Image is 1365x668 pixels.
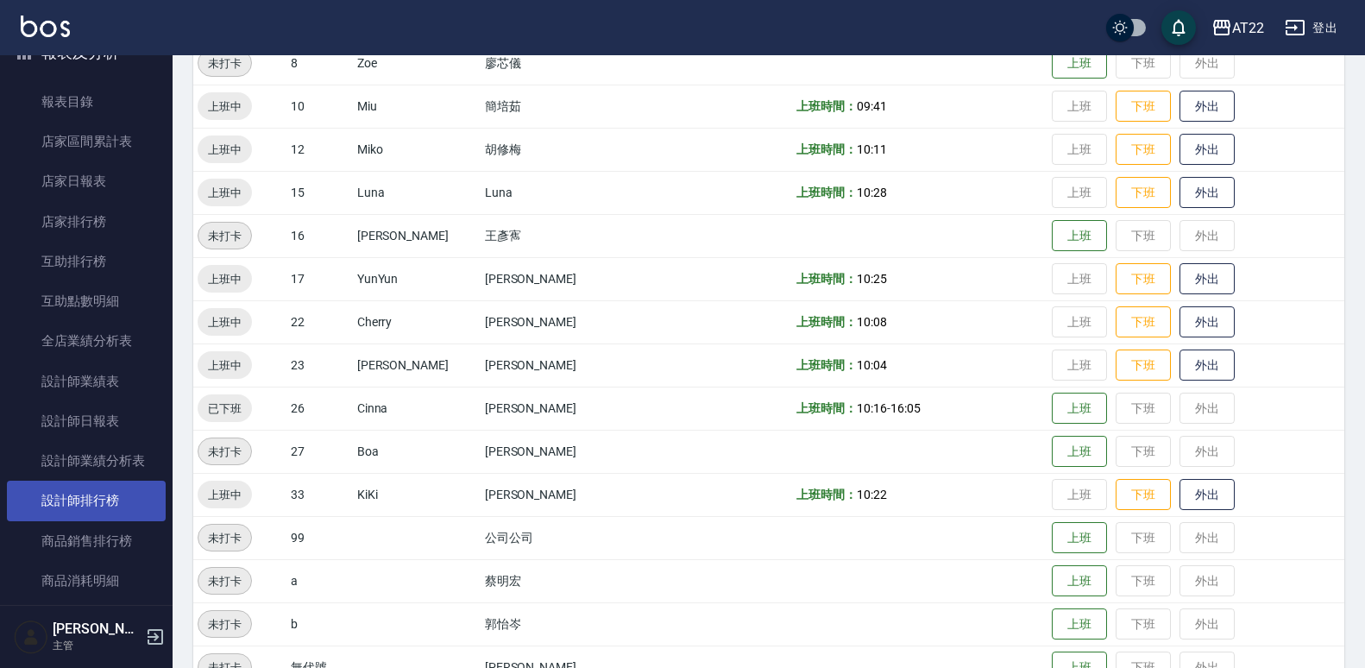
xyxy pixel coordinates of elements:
td: Boa [353,430,481,473]
button: 外出 [1179,177,1235,209]
button: 上班 [1052,608,1107,640]
img: Person [14,620,48,654]
button: 外出 [1179,306,1235,338]
td: b [286,602,353,646]
td: Miko [353,128,481,171]
td: 27 [286,430,353,473]
a: 店家排行榜 [7,202,166,242]
button: 下班 [1116,350,1171,381]
button: 外出 [1179,479,1235,511]
b: 上班時間： [796,358,857,372]
td: 12 [286,128,353,171]
span: 未打卡 [198,443,251,461]
td: [PERSON_NAME] [481,343,665,387]
td: 廖芯儀 [481,41,665,85]
b: 上班時間： [796,99,857,113]
button: 下班 [1116,306,1171,338]
td: 17 [286,257,353,300]
td: Luna [481,171,665,214]
span: 09:41 [857,99,887,113]
b: 上班時間： [796,315,857,329]
span: 上班中 [198,356,252,375]
td: 8 [286,41,353,85]
td: 公司公司 [481,516,665,559]
a: 互助點數明細 [7,281,166,321]
td: [PERSON_NAME] [481,257,665,300]
button: save [1161,10,1196,45]
button: 下班 [1116,177,1171,209]
span: 上班中 [198,184,252,202]
td: a [286,559,353,602]
td: [PERSON_NAME] [353,214,481,257]
span: 未打卡 [198,572,251,590]
span: 10:11 [857,142,887,156]
span: 已下班 [198,400,252,418]
b: 上班時間： [796,186,857,199]
span: 上班中 [198,313,252,331]
td: 10 [286,85,353,128]
span: 未打卡 [198,529,251,547]
b: 上班時間： [796,488,857,501]
button: 外出 [1179,91,1235,123]
span: 上班中 [198,141,252,159]
button: AT22 [1205,10,1271,46]
a: 報表目錄 [7,82,166,122]
td: 郭怡岑 [481,602,665,646]
td: Zoe [353,41,481,85]
td: 23 [286,343,353,387]
span: 未打卡 [198,227,251,245]
button: 上班 [1052,436,1107,468]
a: 店家區間累計表 [7,122,166,161]
a: 設計師業績表 [7,362,166,401]
button: 上班 [1052,522,1107,554]
td: 王彥寯 [481,214,665,257]
td: 15 [286,171,353,214]
button: 登出 [1278,12,1344,44]
td: 33 [286,473,353,516]
span: 10:16 [857,401,887,415]
span: 10:25 [857,272,887,286]
button: 外出 [1179,263,1235,295]
h5: [PERSON_NAME] [53,621,141,638]
a: 全店業績分析表 [7,321,166,361]
a: 商品消耗明細 [7,561,166,601]
a: 店家日報表 [7,161,166,201]
span: 未打卡 [198,615,251,633]
button: 下班 [1116,263,1171,295]
button: 下班 [1116,91,1171,123]
td: Luna [353,171,481,214]
td: 簡培茹 [481,85,665,128]
td: [PERSON_NAME] [481,430,665,473]
td: [PERSON_NAME] [481,300,665,343]
span: 16:05 [890,401,921,415]
span: 10:04 [857,358,887,372]
button: 上班 [1052,565,1107,597]
span: 10:08 [857,315,887,329]
span: 10:22 [857,488,887,501]
td: - [792,387,1047,430]
td: 99 [286,516,353,559]
button: 外出 [1179,350,1235,381]
td: [PERSON_NAME] [481,387,665,430]
span: 上班中 [198,270,252,288]
a: 設計師業績分析表 [7,441,166,481]
p: 主管 [53,638,141,653]
td: 蔡明宏 [481,559,665,602]
td: 22 [286,300,353,343]
td: Miu [353,85,481,128]
td: 胡修梅 [481,128,665,171]
td: 26 [286,387,353,430]
td: 16 [286,214,353,257]
button: 上班 [1052,220,1107,252]
div: AT22 [1232,17,1264,39]
b: 上班時間： [796,401,857,415]
span: 上班中 [198,98,252,116]
a: 設計師排行榜 [7,481,166,520]
span: 上班中 [198,486,252,504]
a: 服務扣項明細表 [7,601,166,640]
td: Cinna [353,387,481,430]
td: [PERSON_NAME] [353,343,481,387]
td: YunYun [353,257,481,300]
td: Cherry [353,300,481,343]
button: 上班 [1052,47,1107,79]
